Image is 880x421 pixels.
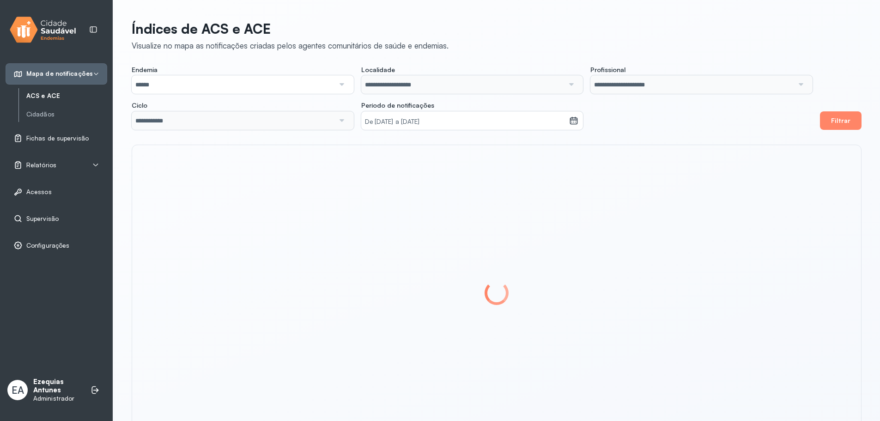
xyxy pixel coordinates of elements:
span: Período de notificações [361,101,434,110]
span: Fichas de supervisão [26,134,89,142]
p: Ezequias Antunes [33,378,81,395]
span: EA [12,384,24,396]
span: Mapa de notificações [26,70,93,78]
span: Localidade [361,66,395,74]
span: Endemia [132,66,158,74]
a: ACS e ACE [26,90,107,102]
small: De [DATE] a [DATE] [365,117,565,127]
span: Acessos [26,188,52,196]
a: Cidadãos [26,110,107,118]
span: Ciclo [132,101,147,110]
span: Supervisão [26,215,59,223]
span: Configurações [26,242,69,250]
a: Fichas de supervisão [13,134,99,143]
a: Cidadãos [26,109,107,120]
div: Visualize no mapa as notificações criadas pelos agentes comunitários de saúde e endemias. [132,41,449,50]
a: Acessos [13,187,99,196]
span: Profissional [590,66,625,74]
p: Índices de ACS e ACE [132,20,449,37]
a: ACS e ACE [26,92,107,100]
p: Administrador [33,395,81,403]
a: Configurações [13,241,99,250]
img: logo.svg [10,15,76,45]
a: Supervisão [13,214,99,223]
span: Relatórios [26,161,56,169]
